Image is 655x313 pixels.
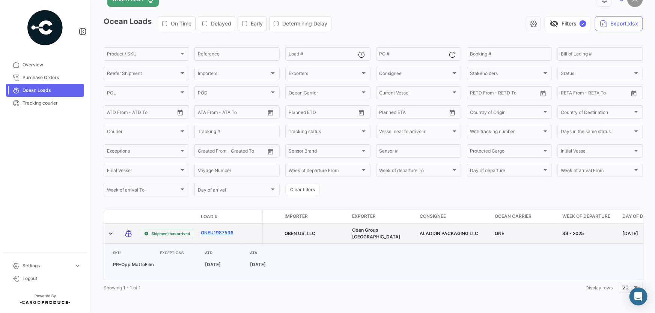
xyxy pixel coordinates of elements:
span: Logout [23,275,81,282]
button: Open calendar [538,88,549,99]
span: Protected Cargo [470,150,542,155]
span: Purchase Orders [23,74,81,81]
span: Showing 1 - 1 of 1 [104,285,141,291]
span: ALADDIN PACKAGING LLC [420,231,478,236]
span: Days in the same status [561,130,633,135]
button: Open calendar [265,146,276,157]
span: Initial Vessel [561,150,633,155]
div: Abrir Intercom Messenger [629,288,647,306]
span: Exceptions [107,150,179,155]
img: powered-by.png [26,9,64,46]
span: Ocean Loads [23,87,81,94]
a: Expand/Collapse Row [107,230,114,237]
span: Consignee [420,213,446,220]
span: Week of arrival To [107,189,179,194]
span: Product / SKU [107,52,179,58]
input: Created To [232,150,264,155]
button: Open calendar [447,107,458,118]
span: Consignee [379,72,452,77]
span: Current Vessel [379,91,452,97]
span: Tracking courier [23,100,81,106]
span: Sensor Brand [289,150,361,155]
span: Exporters [289,72,361,77]
p: [DATE] [205,261,244,268]
input: ATA From [198,111,218,116]
button: Open calendar [175,107,186,118]
button: Early [238,16,267,31]
th: ATD [202,250,247,256]
span: Settings [23,262,71,269]
span: Load # [201,213,218,220]
datatable-header-cell: Consignee [417,210,492,223]
span: Week of departure To [379,169,452,174]
input: To [395,111,428,116]
datatable-header-cell: Importer [282,210,349,223]
input: From [470,91,481,97]
button: On Time [158,16,195,31]
input: ATD From [107,111,128,116]
span: Oben Group Perú [352,227,401,240]
button: visibility_offFilters✓ [545,16,591,31]
span: Stakeholders [470,72,542,77]
span: Week of departure From [289,169,361,174]
input: To [304,111,337,116]
button: Determining Delay [270,16,331,31]
span: POD [198,91,270,97]
span: Courier [107,130,179,135]
span: Overview [23,61,81,68]
span: Day of arrival [198,189,270,194]
input: From [289,111,299,116]
input: Created From [198,150,226,155]
span: OBEN US. LLC [285,231,315,236]
span: Shipment has arrived [152,231,190,237]
th: SKU [110,250,157,256]
button: Open calendar [265,107,276,118]
input: To [577,91,609,97]
span: expand_more [74,262,81,269]
datatable-header-cell: Exporter [349,210,417,223]
span: Week of arrival From [561,169,633,174]
h3: Ocean Loads [104,16,334,31]
span: Week of departure [562,213,610,220]
span: Early [251,20,263,27]
span: Reefer Shipment [107,72,179,77]
span: Final Vessel [107,169,179,174]
input: ATD To [133,111,165,116]
span: Ocean Carrier [495,213,532,220]
span: Importers [198,72,270,77]
span: POL [107,91,179,97]
span: Status [561,72,633,77]
span: With tracking number [470,130,542,135]
span: visibility_off [550,19,559,28]
datatable-header-cell: Ocean Carrier [492,210,559,223]
input: From [561,91,571,97]
span: Country of Destination [561,111,633,116]
a: ONEU1987596 [201,229,240,236]
span: Tracking status [289,130,361,135]
span: Display rows [586,285,613,291]
a: Tracking courier [6,97,84,109]
input: To [486,91,518,97]
span: On Time [171,20,191,27]
a: Overview [6,58,84,71]
button: Open calendar [628,88,640,99]
datatable-header-cell: Protected Cargo [263,210,282,223]
span: ✓ [580,20,586,27]
button: Clear filters [285,184,320,196]
p: PR-Opp MatteFilm [113,261,154,268]
datatable-header-cell: Load # [198,210,243,223]
button: Open calendar [356,107,367,118]
span: Vessel near to arrive in [379,130,452,135]
span: Delayed [211,20,231,27]
span: ONE [495,231,504,236]
span: Country of Origin [470,111,542,116]
datatable-header-cell: Policy [243,214,262,220]
a: Ocean Loads [6,84,84,97]
datatable-header-cell: Week of departure [559,210,619,223]
th: Exceptions [157,250,202,256]
span: Determining Delay [282,20,327,27]
input: From [379,111,390,116]
span: Ocean Carrier [289,91,361,97]
div: 39 - 2025 [562,230,616,237]
datatable-header-cell: Transport mode [119,214,138,220]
